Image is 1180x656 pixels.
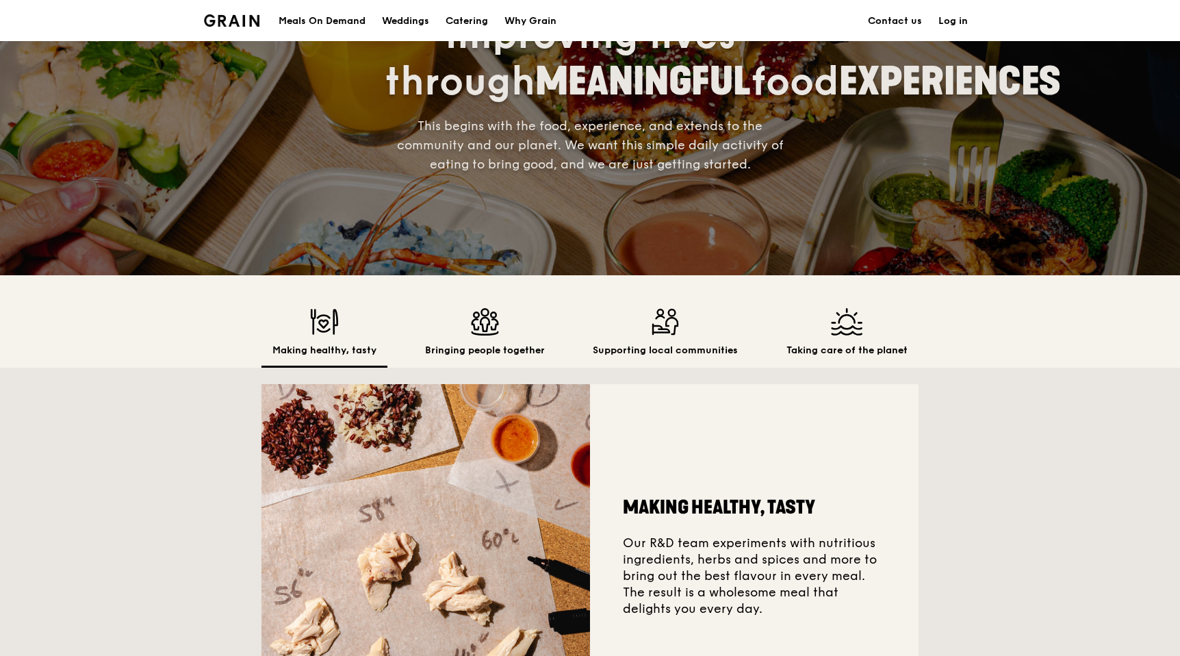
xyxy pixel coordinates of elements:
span: This begins with the food, experience, and extends to the community and our planet. We want this ... [397,118,784,172]
div: Catering [446,1,488,42]
span: Improving lives through food [385,12,1061,105]
div: Why Grain [504,1,556,42]
a: Contact us [860,1,930,42]
h2: Making healthy, tasty [272,344,376,357]
h2: Supporting local communities [593,344,738,357]
div: Weddings [382,1,429,42]
a: Log in [930,1,976,42]
a: Catering [437,1,496,42]
div: Meals On Demand [279,1,365,42]
img: Grain [204,14,259,27]
a: Why Grain [496,1,565,42]
h2: Taking care of the planet [786,344,908,357]
h2: Making healthy, tasty [623,495,886,520]
img: Supporting local communities [593,308,738,336]
span: EXPERIENCES [839,59,1061,105]
img: Bringing people together [425,308,545,336]
a: Weddings [374,1,437,42]
img: Taking care of the planet [786,308,908,336]
img: Making healthy, tasty [272,308,376,336]
span: MEANINGFUL [535,59,751,105]
h2: Bringing people together [425,344,545,357]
